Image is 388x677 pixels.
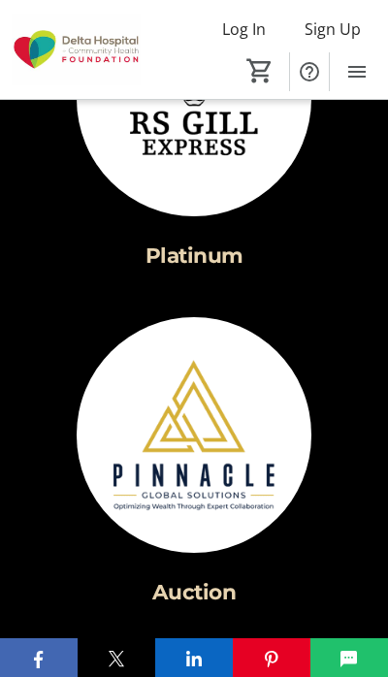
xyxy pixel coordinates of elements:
img: Delta Hospital and Community Health Foundation's Logo [12,14,141,86]
button: Menu [338,52,376,91]
button: X [78,638,155,677]
button: LinkedIn [155,638,233,677]
span: Log In [222,17,266,41]
button: Sign Up [289,14,376,45]
span: Sign Up [305,17,361,41]
button: SMS [310,638,388,677]
span: Auction [152,579,237,604]
button: Help [290,52,329,91]
button: Log In [207,14,281,45]
img: <p><span style="color: rgb(230, 211, 176);">Auction</span></p> logo [77,317,312,553]
span: Platinum [145,242,243,268]
button: Pinterest [233,638,310,677]
button: Cart [242,53,277,88]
